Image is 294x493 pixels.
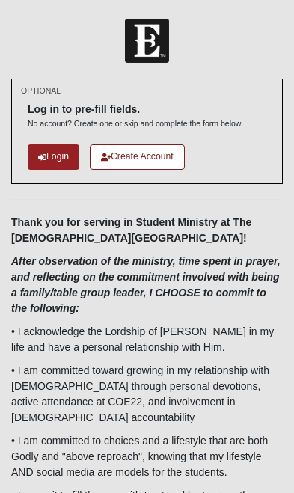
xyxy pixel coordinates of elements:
p: • I am committed toward growing in my relationship with [DEMOGRAPHIC_DATA] through personal devot... [11,363,283,426]
i: After observation of the ministry, time spent in prayer, and reflecting on the commitment involve... [11,255,281,314]
a: Create Account [90,144,185,169]
small: OPTIONAL [21,85,61,97]
h6: Log in to pre-fill fields. [28,103,243,116]
a: Login [28,144,79,169]
p: • I am committed to choices and a lifestyle that are both Godly and "above reproach", knowing tha... [11,433,283,480]
p: • I acknowledge the Lordship of [PERSON_NAME] in my life and have a personal relationship with Him. [11,324,283,355]
p: No account? Create one or skip and complete the form below. [28,118,243,129]
b: Thank you for serving in Student Ministry at The [DEMOGRAPHIC_DATA][GEOGRAPHIC_DATA]! [11,216,251,244]
img: Church of Eleven22 Logo [125,19,169,63]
